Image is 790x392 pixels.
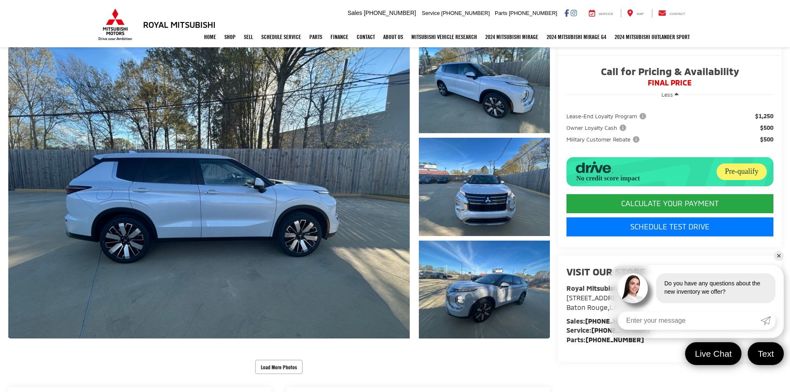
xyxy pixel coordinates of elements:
[364,10,416,16] span: [PHONE_NUMBER]
[566,284,619,292] strong: Royal Mitsubishi
[566,112,648,120] span: Lease-End Loyalty Program
[4,33,413,340] img: 2025 Mitsubishi Outlander SE
[481,27,542,47] a: 2024 Mitsubishi Mirage
[748,342,784,365] a: Text
[566,194,773,213] : CALCULATE YOUR PAYMENT
[220,27,240,47] a: Shop
[419,241,550,339] a: Expand Photo 3
[8,35,410,338] a: Expand Photo 0
[348,10,362,16] span: Sales
[509,10,557,16] span: [PHONE_NUMBER]
[240,27,257,47] a: Sell
[495,10,507,16] span: Parts
[669,12,685,16] span: Contact
[657,87,683,102] button: Less
[618,273,648,303] img: Agent profile photo
[566,294,626,302] span: [STREET_ADDRESS]
[417,239,551,340] img: 2025 Mitsubishi Outlander SE
[417,136,551,237] img: 2025 Mitsubishi Outlander SE
[542,27,610,47] a: 2024 Mitsubishi Mirage G4
[618,312,761,330] input: Enter your message
[422,10,440,16] span: Service
[691,348,736,359] span: Live Chat
[566,266,773,277] h2: Visit our Store
[379,27,407,47] a: About Us
[143,20,216,29] h3: Royal Mitsubishi
[566,135,642,144] button: Military Customer Rebate
[566,135,641,144] span: Military Customer Rebate
[661,91,673,98] span: Less
[566,336,644,343] strong: Parts:
[566,317,644,325] strong: Sales:
[685,342,742,365] a: Live Chat
[621,9,650,17] a: Map
[583,9,620,17] a: Service
[441,10,490,16] span: [PHONE_NUMBER]
[760,124,773,132] span: $500
[417,34,551,134] img: 2025 Mitsubishi Outlander SE
[586,336,644,343] a: [PHONE_NUMBER]
[591,326,650,334] a: [PHONE_NUMBER]
[566,79,773,87] span: FINAL PRICE
[761,312,775,330] a: Submit
[564,10,569,16] a: Facebook: Click to visit our Facebook page
[326,27,352,47] a: Finance
[637,12,644,16] span: Map
[566,124,628,132] span: Owner Loyalty Cash
[566,112,649,120] button: Lease-End Loyalty Program
[571,10,577,16] a: Instagram: Click to visit our Instagram page
[610,27,694,47] a: 2024 Mitsubishi Outlander SPORT
[566,303,608,311] span: Baton Rouge
[419,35,550,133] a: Expand Photo 1
[656,273,775,303] div: Do you have any questions about the new inventory we offer?
[407,27,481,47] a: Mitsubishi Vehicle Research
[566,124,629,132] button: Owner Loyalty Cash
[305,27,326,47] a: Parts: Opens in a new tab
[599,12,613,16] span: Service
[755,112,773,120] span: $1,250
[97,8,134,41] img: Mitsubishi
[652,9,692,17] a: Contact
[200,27,220,47] a: Home
[760,135,773,144] span: $500
[255,360,303,374] button: Load More Photos
[566,294,640,311] a: [STREET_ADDRESS] Baton Rouge,LA 70815
[257,27,305,47] a: Schedule Service: Opens in a new tab
[419,138,550,236] a: Expand Photo 2
[352,27,379,47] a: Contact
[566,326,650,334] strong: Service:
[566,217,773,236] a: Schedule Test Drive
[585,317,644,325] a: [PHONE_NUMBER]
[566,303,640,311] span: ,
[754,348,778,359] span: Text
[566,66,773,79] span: Call for Pricing & Availability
